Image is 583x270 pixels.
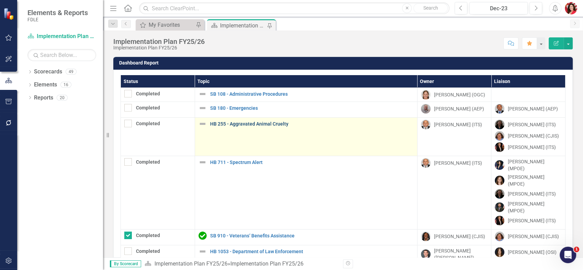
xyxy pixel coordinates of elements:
button: Dec-23 [469,2,528,14]
div: Implementation Plan FY25/26 [113,38,205,45]
div: [PERSON_NAME] (OGC) [434,91,485,98]
div: [PERSON_NAME] (CJIS) [434,233,485,240]
td: Double-Click to Edit Right Click for Context Menu [195,118,417,156]
td: Double-Click to Edit Right Click for Context Menu [195,88,417,102]
td: Double-Click to Edit [417,156,491,230]
td: Double-Click to Edit Right Click for Context Menu [195,102,417,118]
img: Not Defined [198,120,207,128]
div: [PERSON_NAME] (CJIS) [508,132,559,139]
div: [PERSON_NAME] (ITS) [434,121,482,128]
img: Lucy Saunders [421,232,431,241]
div: [PERSON_NAME] (AEP) [508,105,558,112]
div: [PERSON_NAME] (MPOE) [508,158,562,172]
img: Nicole Howard [495,189,504,199]
span: Search [423,5,438,11]
img: Not Defined [198,247,207,256]
td: Double-Click to Edit [121,230,195,245]
img: Rachel Truxell [495,232,504,241]
img: Caitlin Dawkins [565,2,577,14]
td: Double-Click to Edit [121,102,195,118]
a: Implementation Plan FY25/26 [154,260,227,267]
img: Kate Holmes [421,90,431,99]
td: Double-Click to Edit [491,102,565,118]
td: Double-Click to Edit [417,88,491,102]
div: [PERSON_NAME] ([PERSON_NAME]) [434,247,488,261]
div: 16 [60,82,71,88]
span: Elements & Reports [27,9,88,17]
img: Abigail Hatcher [495,247,504,257]
div: [PERSON_NAME] (ITS) [508,190,556,197]
a: SB 108 - Administrative Procedures [210,92,414,97]
img: Not Defined [198,90,207,98]
img: John McClellan [495,202,504,212]
img: Erica Wolaver [495,142,504,152]
div: Dec-23 [472,4,525,13]
input: Search ClearPoint... [139,2,449,14]
div: [PERSON_NAME] (MPOE) [508,200,562,214]
a: Scorecards [34,68,62,76]
small: FDLE [27,17,88,22]
td: Double-Click to Edit [121,118,195,156]
a: HB 255 - Aggravated Animal Cruelty [210,121,414,127]
div: My Favorites [149,21,194,29]
td: Double-Click to Edit [491,118,565,156]
span: 1 [574,247,579,252]
img: Not Defined [198,104,207,112]
div: » [145,260,338,268]
button: Search [413,3,448,13]
div: 49 [66,69,77,75]
input: Search Below... [27,49,96,61]
div: Implementation Plan FY25/26 [230,260,303,267]
div: [PERSON_NAME] (ITS) [508,121,556,128]
img: Not Defined [198,158,207,166]
a: Implementation Plan FY25/26 [27,33,96,40]
td: Double-Click to Edit [417,118,491,156]
img: Joey Hornsby [421,120,431,129]
td: Double-Click to Edit [417,230,491,245]
td: Double-Click to Edit [491,88,565,102]
img: Rachel Truxell [495,131,504,141]
a: SB 180 - Emergencies [210,106,414,111]
img: Nicole Howard [495,120,504,129]
a: Reports [34,94,53,102]
div: Implementation Plan FY25/26 [113,45,205,50]
div: [PERSON_NAME] (OSI) [508,249,557,256]
td: Double-Click to Edit Right Click for Context Menu [195,230,417,245]
div: [PERSON_NAME] (ITS) [434,160,482,166]
span: By Scorecard [110,260,141,267]
div: [PERSON_NAME] (AEP) [434,105,484,112]
div: [PERSON_NAME] (MPOE) [508,174,562,187]
img: Complete [198,232,207,240]
img: Andrew Shedlock [495,104,504,114]
iframe: Intercom live chat [560,247,576,263]
a: Elements [34,81,57,89]
div: Implementation Plan FY25/26 [220,21,265,30]
td: Double-Click to Edit [121,156,195,230]
a: HB 711 - Spectrum Alert [210,160,414,165]
img: Heather Faulkner [495,176,504,185]
td: Double-Click to Edit [121,88,195,102]
img: Will Grissom [421,249,431,259]
a: My Favorites [137,21,194,29]
div: [PERSON_NAME] (CJIS) [508,233,559,240]
td: Double-Click to Edit [417,102,491,118]
td: Double-Click to Edit [491,230,565,245]
img: Erica Wolaver [495,216,504,225]
a: HB 1053 - Department of Law Enforcement [210,249,414,254]
a: SB 910 - Veterans’ Benefits Assistance [210,233,414,238]
div: [PERSON_NAME] (ITS) [508,217,556,224]
img: Melissa Bujeda [495,160,504,170]
td: Double-Click to Edit [491,156,565,230]
img: Joey Hornsby [421,158,431,168]
div: [PERSON_NAME] (ITS) [508,144,556,151]
h3: Dashboard Report [119,60,569,66]
td: Double-Click to Edit Right Click for Context Menu [195,156,417,230]
img: Dennis Smith [421,104,431,114]
img: ClearPoint Strategy [3,7,16,20]
div: 20 [57,95,68,101]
